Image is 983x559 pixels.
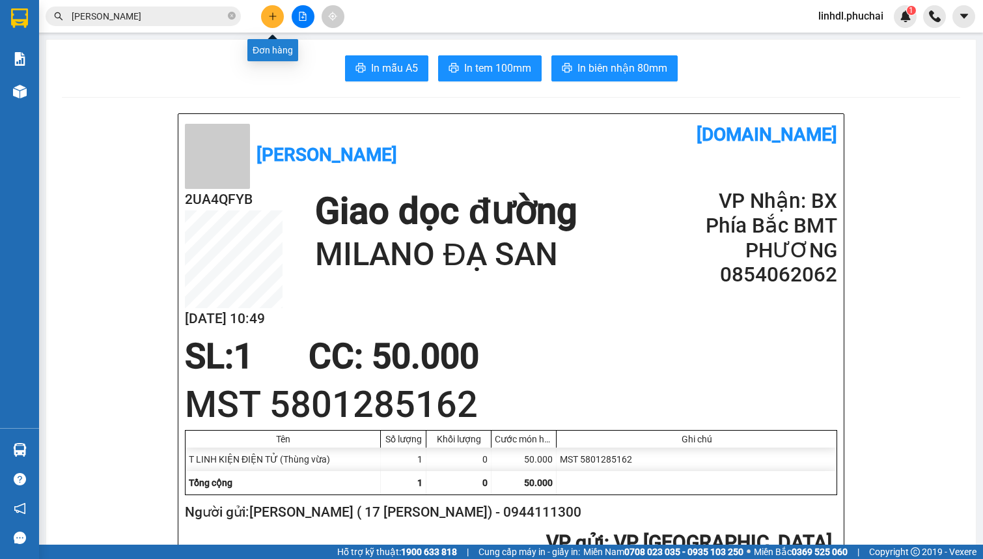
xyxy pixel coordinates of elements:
button: aim [322,5,344,28]
h2: Người gửi: [PERSON_NAME] ( 17 [PERSON_NAME]) - 0944111300 [185,502,832,523]
div: Số lượng [384,434,422,444]
span: ⚪️ [747,549,751,554]
button: caret-down [952,5,975,28]
h1: MILANO ĐẠ SAN [315,234,577,276]
span: aim [328,12,337,21]
h2: [DATE] 10:49 [185,308,283,330]
b: [DOMAIN_NAME] [697,124,837,145]
img: warehouse-icon [13,85,27,98]
span: In biên nhận 80mm [577,60,667,76]
div: MST 5801285162 [557,448,837,471]
div: Ghi chú [560,434,833,444]
span: 1 [417,478,422,488]
span: In tem 100mm [464,60,531,76]
span: Cung cấp máy in - giấy in: [478,545,580,559]
div: BX Phía Bắc BMT [152,11,257,42]
span: printer [355,63,366,75]
span: 50.000 [524,478,553,488]
img: solution-icon [13,52,27,66]
span: printer [449,63,459,75]
span: Miền Bắc [754,545,848,559]
span: caret-down [958,10,970,22]
div: 0854062062 [152,58,257,76]
div: Cước món hàng [495,434,553,444]
span: printer [562,63,572,75]
span: | [467,545,469,559]
div: 0 [426,448,491,471]
h1: MST 5801285162 [185,379,837,430]
span: message [14,532,26,544]
div: PHƯƠNG [152,42,257,58]
img: warehouse-icon [13,443,27,457]
span: search [54,12,63,21]
strong: 1900 633 818 [401,547,457,557]
span: notification [14,502,26,515]
button: printerIn mẫu A5 [345,55,428,81]
h2: PHƯƠNG [681,238,837,263]
span: Miền Nam [583,545,743,559]
span: copyright [911,547,920,556]
strong: 0369 525 060 [792,547,848,557]
img: icon-new-feature [900,10,911,22]
button: printerIn tem 100mm [438,55,542,81]
span: | [857,545,859,559]
strong: 0708 023 035 - 0935 103 250 [624,547,743,557]
h1: Giao dọc đường [315,189,577,234]
b: [PERSON_NAME] [256,144,397,165]
div: 50.000 [491,448,557,471]
div: VP [GEOGRAPHIC_DATA] [11,11,143,42]
button: plus [261,5,284,28]
div: [PERSON_NAME] ( 17 [PERSON_NAME]) [11,42,143,74]
input: Tìm tên, số ĐT hoặc mã đơn [72,9,225,23]
span: Nhận: [152,12,184,26]
h2: 2UA4QFYB [185,189,283,210]
span: Gửi: [11,12,31,26]
span: 1 [909,6,913,15]
sup: 1 [907,6,916,15]
span: In mẫu A5 [371,60,418,76]
div: T LINH KIỆN ĐIỆN TỬ (Thùng vừa) [186,448,381,471]
span: 1 [234,336,253,377]
div: 0944111300 [11,74,143,92]
button: printerIn biên nhận 80mm [551,55,678,81]
span: plus [268,12,277,21]
h2: : VP [GEOGRAPHIC_DATA] [185,530,832,556]
span: Tổng cộng [189,478,232,488]
div: Tên [189,434,377,444]
div: 1 [381,448,426,471]
div: Khối lượng [430,434,488,444]
span: VP gửi [546,531,604,554]
span: SL: [185,336,234,377]
button: file-add [292,5,314,28]
span: linhdl.phuchai [808,8,894,24]
span: close-circle [228,12,236,20]
span: close-circle [228,10,236,23]
span: 0 [482,478,488,488]
img: logo-vxr [11,8,28,28]
span: question-circle [14,473,26,485]
h2: VP Nhận: BX Phía Bắc BMT [681,189,837,238]
span: DĐ: [152,83,171,97]
div: CC : 50.000 [301,337,487,376]
h2: 0854062062 [681,263,837,287]
span: file-add [298,12,307,21]
span: Hỗ trợ kỹ thuật: [337,545,457,559]
img: phone-icon [929,10,941,22]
